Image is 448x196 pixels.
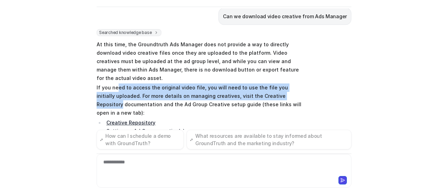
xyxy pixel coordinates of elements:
p: At this time, the Groundtruth Ads Manager does not provide a way to directly download video creat... [97,40,301,82]
a: Creative Repository [106,120,155,126]
button: How can I schedule a demo with GroundTruth? [97,130,184,149]
p: If you need to access the original video file, you will need to use the file you initially upload... [97,83,301,117]
a: Setting up Ad Group creative(s) [106,128,185,134]
span: Searched knowledge base [97,29,161,36]
button: What resources are available to stay informed about GroundTruth and the marketing industry? [187,130,351,149]
p: Can we download video creative from Ads Manager [223,12,347,21]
